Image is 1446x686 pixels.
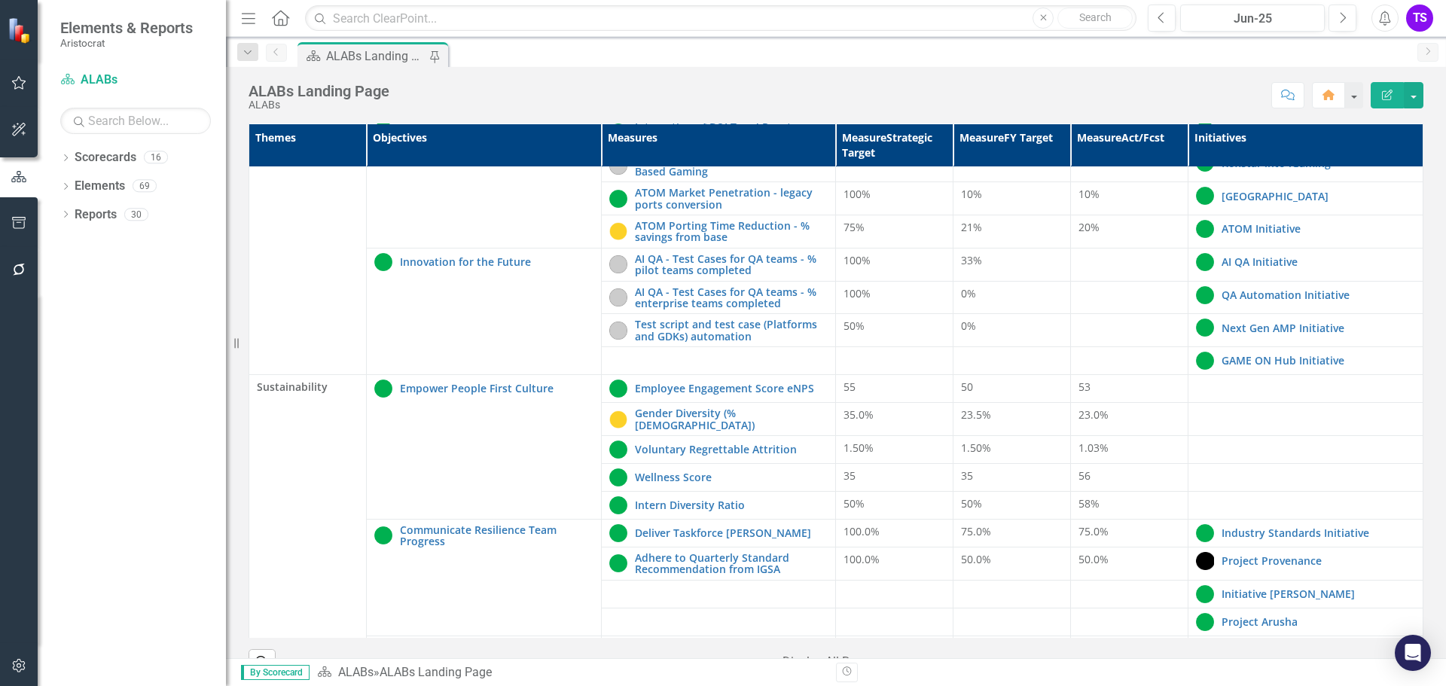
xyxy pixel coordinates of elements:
span: Search [1079,11,1112,23]
td: Double-Click to Edit Right Click for Context Menu [1188,347,1423,375]
img: On Track [609,524,627,542]
img: Not Started [609,288,627,306]
a: Adhere to Quarterly Standard Recommendation from IGSA [635,552,828,575]
a: Deliver Taskforce [PERSON_NAME] [635,527,828,538]
td: Double-Click to Edit Right Click for Context Menu [366,636,601,663]
span: 50% [843,319,865,333]
a: Scorecards [75,149,136,166]
img: On Track [1196,319,1214,337]
img: On Track [609,468,627,486]
td: Double-Click to Edit Right Click for Context Menu [366,248,601,374]
td: Double-Click to Edit Right Click for Context Menu [601,314,836,347]
span: 75.0% [1078,524,1109,538]
span: Sustainability [257,380,358,395]
small: Aristocrat [60,37,193,49]
div: ALABs Landing Page [326,47,426,66]
td: Double-Click to Edit Right Click for Context Menu [1188,314,1423,347]
td: Double-Click to Edit Right Click for Context Menu [601,403,836,436]
td: Double-Click to Edit Right Click for Context Menu [601,248,836,281]
span: 23.0% [1078,407,1109,422]
td: Double-Click to Edit Right Click for Context Menu [366,519,601,636]
img: On Track [1196,613,1214,631]
td: Double-Click to Edit Right Click for Context Menu [1188,519,1423,547]
td: Double-Click to Edit Right Click for Context Menu [366,116,601,248]
img: On Track [1196,352,1214,370]
button: Jun-25 [1180,5,1325,32]
a: Test script and test case (Platforms and GDKs) automation [635,319,828,342]
div: ALABs Landing Page [380,665,492,679]
span: 100% [843,286,871,300]
img: On Track [609,441,627,459]
span: 20% [1078,220,1100,234]
span: Elements & Reports [60,19,193,37]
input: Search ClearPoint... [305,5,1136,32]
td: Double-Click to Edit Right Click for Context Menu [1188,608,1423,636]
div: 16 [144,151,168,164]
span: 100% [843,187,871,201]
a: ATOM Market Penetration - legacy ports conversion [635,187,828,210]
td: Double-Click to Edit [249,375,367,664]
a: GAME ON Hub Initiative [1222,355,1415,366]
a: Gender Diversity (% [DEMOGRAPHIC_DATA]) [635,407,828,431]
a: Project Provenance [1222,555,1415,566]
td: Double-Click to Edit Right Click for Context Menu [601,547,836,580]
button: Search [1057,8,1133,29]
div: 30 [124,208,148,221]
span: 75% [843,220,865,234]
a: Communicate Resilience Team Progress [400,524,593,547]
img: On Track [374,380,392,398]
td: Double-Click to Edit Right Click for Context Menu [601,215,836,248]
div: 69 [133,180,157,193]
a: Maestro (Unity) Adoption for Land Based Gaming [635,154,828,177]
a: Initiative [PERSON_NAME] [1222,588,1415,599]
img: On Track [1196,253,1214,271]
a: QA Automation Initiative [1222,289,1415,300]
a: Industry Standards Initiative [1222,527,1415,538]
span: By Scorecard [241,665,310,680]
span: 35 [961,468,973,483]
img: On Track [609,496,627,514]
td: Double-Click to Edit Right Click for Context Menu [366,375,601,520]
img: At Risk [609,410,627,428]
a: AI QA - Test Cases for QA teams - % enterprise teams completed [635,286,828,309]
a: Elements [75,178,125,195]
a: Next Gen AMP Initiative [1222,322,1415,334]
span: 50% [961,496,982,511]
span: 33% [961,253,982,267]
span: 50 [961,380,973,394]
a: ATOM Initiative [1222,223,1415,234]
td: Double-Click to Edit Right Click for Context Menu [1188,281,1423,314]
img: On Track [374,253,392,271]
img: On Track [609,380,627,398]
img: On Track [1196,187,1214,205]
span: 0% [961,319,976,333]
a: Innovation for the Future [400,256,593,267]
span: 100% [843,253,871,267]
span: 10% [961,187,982,201]
span: 55 [843,380,856,394]
a: Roxstar into iGaming [1222,157,1415,169]
td: Double-Click to Edit Right Click for Context Menu [601,491,836,519]
td: Double-Click to Edit Right Click for Context Menu [1188,182,1423,215]
td: Double-Click to Edit Right Click for Context Menu [601,435,836,463]
td: Double-Click to Edit Right Click for Context Menu [601,375,836,403]
img: On Track [1196,286,1214,304]
td: Double-Click to Edit Right Click for Context Menu [1188,215,1423,248]
td: Double-Click to Edit Right Click for Context Menu [601,463,836,491]
a: [GEOGRAPHIC_DATA] [1222,191,1415,202]
span: 21% [961,220,982,234]
img: Not Started [609,255,627,273]
span: 56 [1078,468,1091,483]
a: ALABs [60,72,211,89]
span: 75.0% [961,524,991,538]
span: 58% [1078,496,1100,511]
a: Voluntary Regrettable Attrition [635,444,828,455]
button: TS [1406,5,1433,32]
span: 50.0% [961,552,991,566]
img: Not Started [609,322,627,340]
img: At Risk [609,222,627,240]
div: » [317,664,825,681]
a: Reports [75,206,117,224]
span: 1.50% [961,441,991,455]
